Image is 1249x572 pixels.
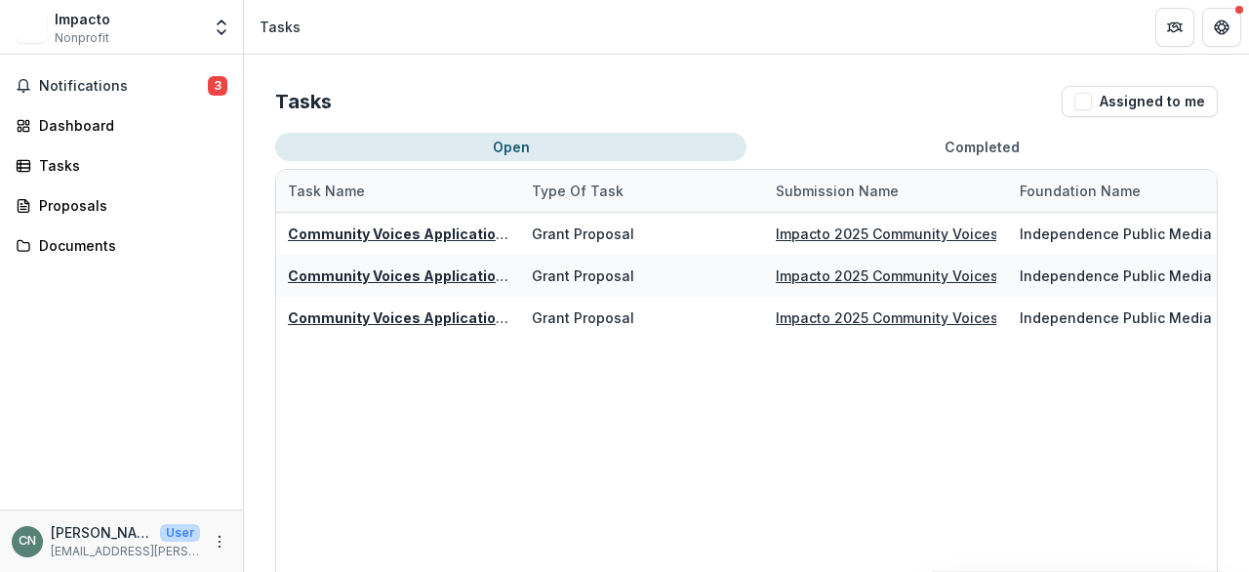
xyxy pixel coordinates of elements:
div: Independence Public Media Foundation [1020,307,1240,328]
div: Type of Task [520,170,764,212]
div: Dashboard [39,115,220,136]
div: Grant Proposal [532,266,634,286]
div: Submission Name [764,181,910,201]
a: Impacto 2025 Community Voices Project [776,309,1050,326]
a: Community Voices Application Evaluation [288,267,582,284]
div: Grant Proposal [532,307,634,328]
div: Type of Task [520,181,635,201]
a: Dashboard [8,109,235,142]
p: [EMAIL_ADDRESS][PERSON_NAME][DOMAIN_NAME] [51,543,200,560]
a: Documents [8,229,235,262]
div: Christine Nieves [19,535,36,548]
button: Get Help [1202,8,1241,47]
div: Independence Public Media Foundation [1020,224,1240,244]
h2: Tasks [275,90,332,113]
button: Partners [1155,8,1194,47]
button: Notifications3 [8,70,235,102]
span: Nonprofit [55,29,109,47]
a: Proposals [8,189,235,222]
button: Assigned to me [1062,86,1218,117]
p: [PERSON_NAME] [51,522,152,543]
nav: breadcrumb [252,13,308,41]
div: Impacto [55,9,110,29]
div: Documents [39,235,220,256]
div: Proposals [39,195,220,216]
div: Task Name [276,170,520,212]
button: Completed [746,133,1218,161]
button: Open [275,133,746,161]
span: 3 [208,76,227,96]
a: Community Voices Application Evaluation [288,225,582,242]
div: Submission Name [764,170,1008,212]
a: Community Voices Application Evaluation [288,309,582,326]
a: Tasks [8,149,235,182]
div: Independence Public Media Foundation [1020,266,1240,286]
p: User [160,524,200,542]
div: Foundation Name [1008,181,1152,201]
img: Impacto [16,12,47,43]
span: Notifications [39,78,208,95]
div: Tasks [260,17,301,37]
button: More [208,530,231,553]
div: Tasks [39,155,220,176]
a: Impacto 2025 Community Voices Project [776,225,1050,242]
div: Task Name [276,181,377,201]
div: Grant Proposal [532,224,634,244]
button: Open entity switcher [208,8,235,47]
a: Impacto 2025 Community Voices Project [776,267,1050,284]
